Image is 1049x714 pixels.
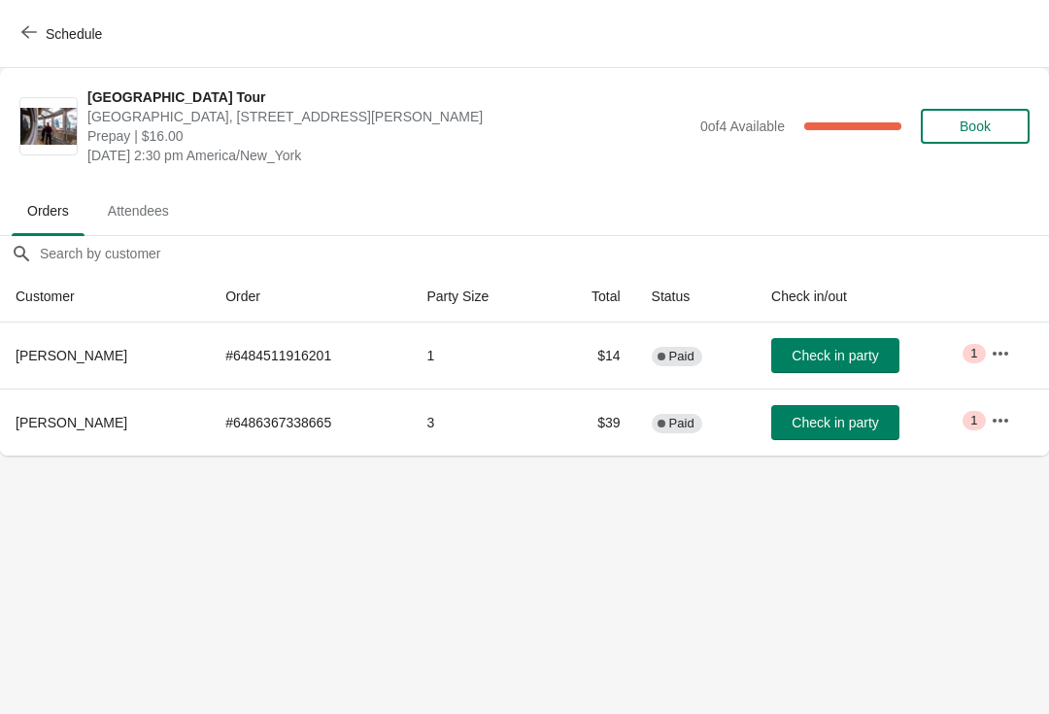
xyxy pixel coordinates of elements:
span: Paid [669,349,694,364]
span: [PERSON_NAME] [16,348,127,363]
th: Order [210,271,411,323]
span: [DATE] 2:30 pm America/New_York [87,146,691,165]
td: $14 [548,323,635,389]
th: Status [636,271,756,323]
td: 1 [411,323,548,389]
span: Book [960,119,991,134]
span: Check in party [792,348,878,363]
td: # 6486367338665 [210,389,411,456]
th: Total [548,271,635,323]
span: [GEOGRAPHIC_DATA] Tour [87,87,691,107]
span: [PERSON_NAME] [16,415,127,430]
input: Search by customer [39,236,1049,271]
span: 1 [970,346,977,361]
span: Prepay | $16.00 [87,126,691,146]
td: # 6484511916201 [210,323,411,389]
th: Party Size [411,271,548,323]
span: [GEOGRAPHIC_DATA], [STREET_ADDRESS][PERSON_NAME] [87,107,691,126]
button: Check in party [771,405,899,440]
span: Schedule [46,26,102,42]
td: $39 [548,389,635,456]
span: Paid [669,416,694,431]
span: Orders [12,193,85,228]
span: Attendees [92,193,185,228]
td: 3 [411,389,548,456]
img: City Hall Tower Tour [20,108,77,146]
span: Check in party [792,415,878,430]
span: 0 of 4 Available [700,119,785,134]
th: Check in/out [756,271,975,323]
button: Book [921,109,1030,144]
button: Check in party [771,338,899,373]
button: Schedule [10,17,118,51]
span: 1 [970,413,977,428]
